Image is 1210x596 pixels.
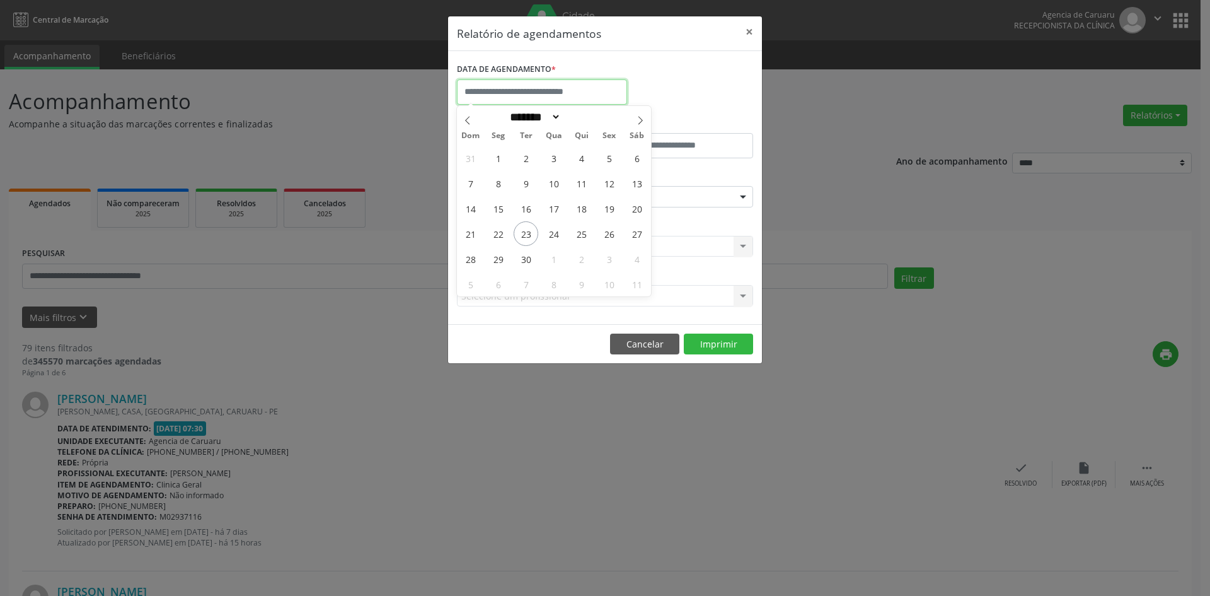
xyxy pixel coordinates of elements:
span: Setembro 10, 2025 [541,171,566,196]
span: Setembro 11, 2025 [569,171,594,196]
span: Setembro 21, 2025 [458,221,483,246]
span: Setembro 4, 2025 [569,146,594,170]
button: Cancelar [610,334,679,355]
span: Setembro 14, 2025 [458,196,483,221]
span: Outubro 11, 2025 [625,272,649,296]
span: Setembro 1, 2025 [486,146,510,170]
span: Setembro 22, 2025 [486,221,510,246]
span: Setembro 27, 2025 [625,221,649,246]
span: Outubro 9, 2025 [569,272,594,296]
select: Month [505,110,561,124]
span: Setembro 25, 2025 [569,221,594,246]
span: Qua [540,132,568,140]
span: Setembro 16, 2025 [514,196,538,221]
span: Setembro 20, 2025 [625,196,649,221]
span: Qui [568,132,596,140]
span: Setembro 7, 2025 [458,171,483,196]
span: Setembro 6, 2025 [625,146,649,170]
span: Outubro 5, 2025 [458,272,483,296]
label: ATÉ [608,114,753,133]
span: Setembro 5, 2025 [597,146,621,170]
span: Ter [512,132,540,140]
span: Outubro 2, 2025 [569,247,594,271]
input: Year [561,110,602,124]
button: Imprimir [684,334,753,355]
span: Setembro 26, 2025 [597,221,621,246]
span: Outubro 4, 2025 [625,247,649,271]
span: Setembro 30, 2025 [514,247,538,271]
span: Setembro 2, 2025 [514,146,538,170]
span: Setembro 9, 2025 [514,171,538,196]
button: Close [737,16,762,47]
span: Setembro 13, 2025 [625,171,649,196]
span: Setembro 12, 2025 [597,171,621,196]
span: Setembro 24, 2025 [541,221,566,246]
span: Setembro 23, 2025 [514,221,538,246]
span: Setembro 17, 2025 [541,196,566,221]
h5: Relatório de agendamentos [457,25,601,42]
span: Setembro 28, 2025 [458,247,483,271]
span: Sáb [623,132,651,140]
span: Seg [485,132,512,140]
span: Outubro 10, 2025 [597,272,621,296]
span: Sex [596,132,623,140]
span: Setembro 29, 2025 [486,247,510,271]
span: Outubro 3, 2025 [597,247,621,271]
span: Setembro 19, 2025 [597,196,621,221]
span: Outubro 8, 2025 [541,272,566,296]
span: Setembro 3, 2025 [541,146,566,170]
span: Agosto 31, 2025 [458,146,483,170]
span: Setembro 8, 2025 [486,171,510,196]
span: Setembro 15, 2025 [486,196,510,221]
span: Dom [457,132,485,140]
span: Outubro 6, 2025 [486,272,510,296]
span: Outubro 7, 2025 [514,272,538,296]
span: Setembro 18, 2025 [569,196,594,221]
label: DATA DE AGENDAMENTO [457,60,556,79]
span: Outubro 1, 2025 [541,247,566,271]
